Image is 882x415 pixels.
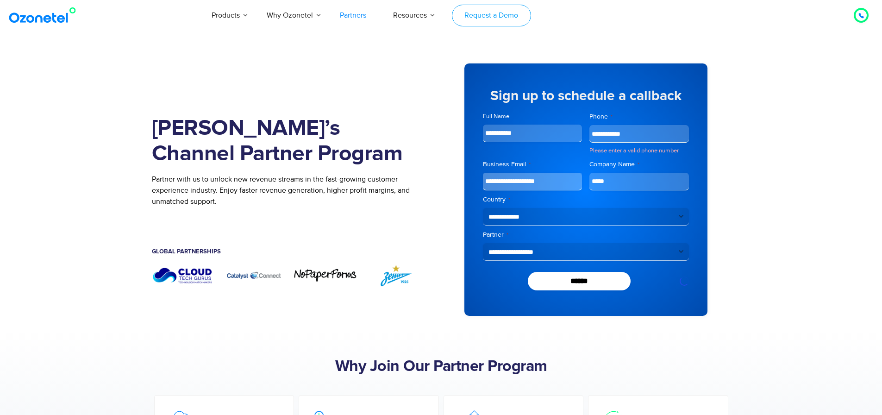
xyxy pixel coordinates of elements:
h5: Global Partnerships [152,249,427,255]
img: ZENIT [365,264,427,287]
p: Partner with us to unlock new revenue streams in the fast-growing customer experience industry. E... [152,174,427,207]
img: nopaperforms [294,268,356,283]
div: 2 / 7 [365,264,427,287]
div: Please enter a valid phone number [589,146,689,155]
div: 7 / 7 [223,264,285,287]
img: CatalystConnect [223,264,285,287]
label: Partner [483,230,689,239]
label: Company Name [589,160,689,169]
a: Request a Demo [452,5,531,26]
label: Full Name [483,112,582,121]
h1: [PERSON_NAME]’s Channel Partner Program [152,116,427,167]
label: Business Email [483,160,582,169]
div: 6 / 7 [152,264,214,287]
img: CloubTech [152,264,214,287]
label: Phone [589,112,689,121]
h2: Why Join Our Partner Program [152,358,731,376]
div: 1 / 7 [294,268,356,283]
div: Image Carousel [152,264,427,287]
label: Country [483,195,689,204]
h5: Sign up to schedule a callback [483,89,689,103]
